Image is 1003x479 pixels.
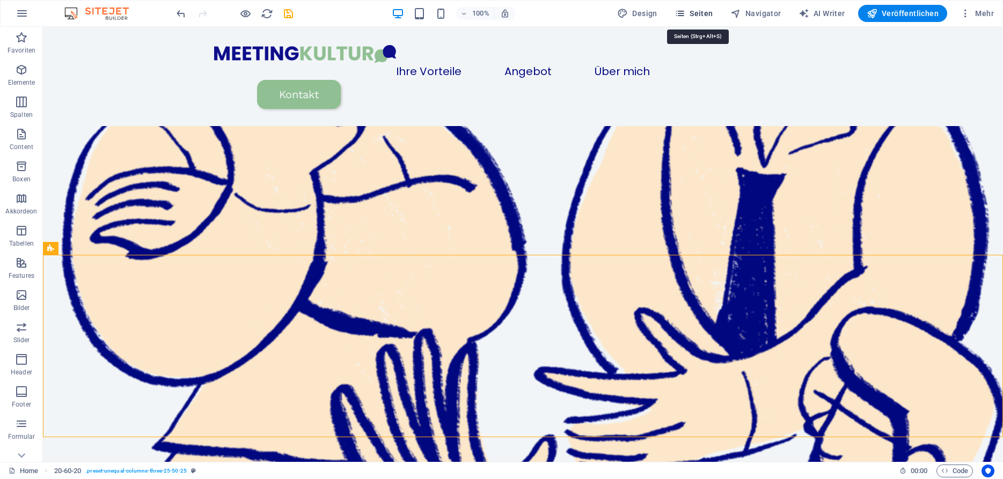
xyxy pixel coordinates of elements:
[794,5,850,22] button: AI Writer
[911,465,927,477] span: 00 00
[13,304,30,312] p: Bilder
[8,432,35,441] p: Formular
[799,8,845,19] span: AI Writer
[960,8,994,19] span: Mehr
[675,8,713,19] span: Seiten
[670,5,718,22] button: Seiten
[956,5,998,22] button: Mehr
[191,468,196,474] i: Dieses Element ist ein anpassbares Preset
[9,239,34,248] p: Tabellen
[617,8,657,19] span: Design
[175,8,187,20] i: Rückgängig: Hintergrundfarbe ändern (Strg+Z)
[730,8,781,19] span: Navigator
[5,207,37,216] p: Akkordeon
[282,8,295,20] i: Save (Ctrl+S)
[11,368,32,377] p: Header
[260,7,273,20] button: reload
[613,5,662,22] div: Design (Strg+Alt+Y)
[282,7,295,20] button: save
[918,467,920,475] span: :
[9,271,34,280] p: Features
[8,46,35,55] p: Favoriten
[10,110,33,119] p: Spalten
[10,143,33,151] p: Content
[613,5,662,22] button: Design
[982,465,994,477] button: Usercentrics
[12,175,31,183] p: Boxen
[858,5,947,22] button: Veröffentlichen
[13,336,30,344] p: Slider
[12,400,31,409] p: Footer
[9,465,38,477] a: Klick, um Auswahl aufzuheben. Doppelklick öffnet Seitenverwaltung
[174,7,187,20] button: undo
[472,7,489,20] h6: 100%
[456,7,494,20] button: 100%
[62,7,142,20] img: Editor Logo
[726,5,786,22] button: Navigator
[899,465,928,477] h6: Session-Zeit
[867,8,939,19] span: Veröffentlichen
[936,465,973,477] button: Code
[500,9,510,18] i: Bei Größenänderung Zoomstufe automatisch an das gewählte Gerät anpassen.
[54,465,82,477] span: Klick zum Auswählen. Doppelklick zum Bearbeiten
[8,78,35,87] p: Elemente
[941,465,968,477] span: Code
[85,465,187,477] span: . preset-unequal-columns-three-25-50-25
[239,7,252,20] button: Klicke hier, um den Vorschau-Modus zu verlassen
[54,465,196,477] nav: breadcrumb
[261,8,273,20] i: Seite neu laden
